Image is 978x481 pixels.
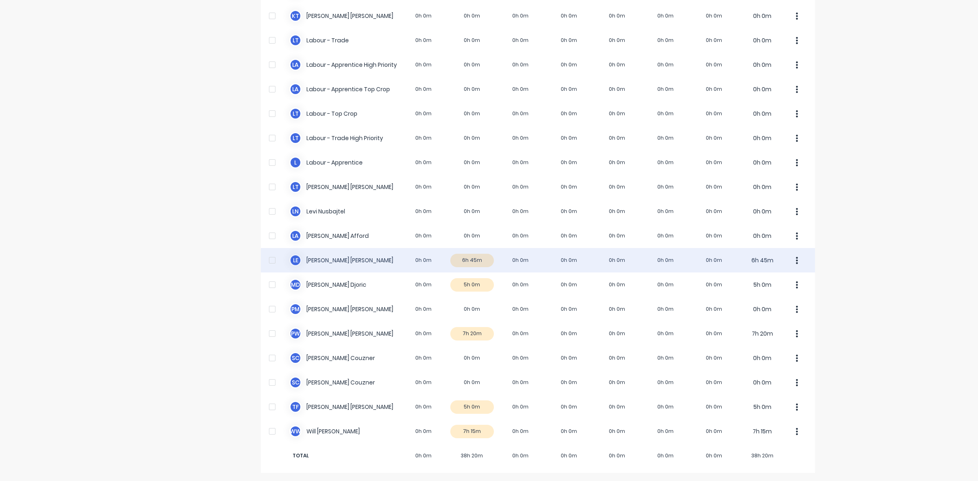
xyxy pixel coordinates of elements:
span: 0h 0m [593,452,641,459]
span: TOTAL [289,452,399,459]
span: 0h 0m [544,452,593,459]
span: 0h 0m [399,452,448,459]
span: 0h 0m [641,452,690,459]
span: 0h 0m [496,452,545,459]
span: 0h 0m [690,452,738,459]
span: 38h 20m [738,452,786,459]
span: 38h 20m [448,452,496,459]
